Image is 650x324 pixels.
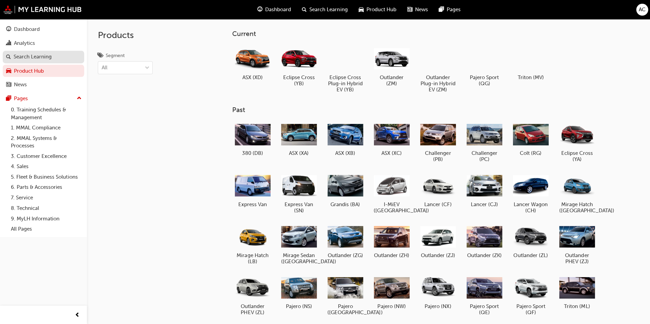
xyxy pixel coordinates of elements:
[301,5,306,14] span: search-icon
[8,151,84,161] a: 3. Customer Excellence
[432,3,465,17] a: pages-iconPages
[419,303,455,309] h5: Pajero (NX)
[416,119,457,165] a: Challenger (PB)
[373,201,409,213] h5: I-MiEV ([GEOGRAPHIC_DATA])
[264,6,290,14] span: Dashboard
[558,252,594,264] h5: Outlander PHEV (ZJ)
[365,6,395,14] span: Product Hub
[6,40,11,47] span: chart-icon
[232,221,272,267] a: Mirage Hatch (LB)
[327,201,362,207] h5: Grandis (BA)
[324,170,365,210] a: Grandis (BA)
[278,119,319,159] a: ASX (XA)
[144,64,149,72] span: down-icon
[8,161,84,172] a: 4. Sales
[370,272,411,311] a: Pajero (NW)
[280,201,316,213] h5: Express Van (SN)
[555,170,596,216] a: Mirage Hatch ([GEOGRAPHIC_DATA])
[3,22,84,92] button: DashboardAnalyticsSearch LearningProduct HubNews
[6,68,11,74] span: car-icon
[446,6,460,14] span: Pages
[8,213,84,223] a: 9. MyLH Information
[463,221,503,260] a: Outlander (ZK)
[280,252,316,264] h5: Mirage Sedan ([GEOGRAPHIC_DATA])
[416,43,457,95] a: Outlander Plug-in Hybrid EV (ZM)
[14,94,28,102] div: Pages
[75,310,80,319] span: prev-icon
[416,221,457,260] a: Outlander (ZJ)
[509,170,550,216] a: Lancer Wagon (CH)
[509,119,550,159] a: Colt (RG)
[257,5,262,14] span: guage-icon
[637,6,644,14] span: AC
[280,74,316,86] h5: Eclipse Cross (YB)
[463,272,503,318] a: Pajero Sport (QE)
[327,150,362,156] h5: ASX (XB)
[8,133,84,151] a: 2. MMAL Systems & Processes
[465,303,501,315] h5: Pajero Sport (QE)
[6,54,11,60] span: search-icon
[3,51,84,63] a: Search Learning
[76,94,81,103] span: up-icon
[232,43,272,83] a: ASX (XD)
[416,272,457,311] a: Pajero (NX)
[8,182,84,192] a: 6. Parts & Accessories
[232,272,272,318] a: Outlander PHEV (ZL)
[105,52,124,59] div: Segment
[373,74,409,86] h5: Outlander (ZM)
[3,92,84,105] button: Pages
[414,6,427,14] span: News
[234,252,270,264] h5: Mirage Hatch (LB)
[373,150,409,156] h5: ASX (XC)
[558,150,594,162] h5: Eclipse Cross (YA)
[324,43,365,95] a: Eclipse Cross Plug-in Hybrid EV (YB)
[438,5,443,14] span: pages-icon
[555,221,596,267] a: Outlander PHEV (ZJ)
[463,170,503,210] a: Lancer (CJ)
[419,150,455,162] h5: Challenger (PB)
[327,74,362,92] h5: Eclipse Cross Plug-in Hybrid EV (YB)
[558,201,594,213] h5: Mirage Hatch ([GEOGRAPHIC_DATA])
[14,39,35,47] div: Analytics
[280,150,316,156] h5: ASX (XA)
[373,303,409,309] h5: Pajero (NW)
[98,30,152,41] h2: Products
[512,201,547,213] h5: Lancer Wagon (CH)
[232,170,272,210] a: Express Van
[555,272,596,311] a: Triton (ML)
[8,104,84,122] a: 0. Training Schedules & Management
[14,25,40,33] div: Dashboard
[8,202,84,213] a: 8. Technical
[280,303,316,309] h5: Pajero (NS)
[296,3,352,17] a: search-iconSearch Learning
[419,74,455,92] h5: Outlander Plug-in Hybrid EV (ZM)
[327,303,362,315] h5: Pajero ([GEOGRAPHIC_DATA])
[635,4,647,16] button: AC
[278,272,319,311] a: Pajero (NS)
[509,43,550,83] a: Triton (MV)
[278,221,319,267] a: Mirage Sedan ([GEOGRAPHIC_DATA])
[8,223,84,234] a: All Pages
[406,5,411,14] span: news-icon
[358,5,363,14] span: car-icon
[401,3,432,17] a: news-iconNews
[8,122,84,133] a: 1. MMAL Compliance
[370,119,411,159] a: ASX (XC)
[370,221,411,260] a: Outlander (ZH)
[3,5,82,14] img: mmal
[232,106,618,113] h3: Past
[419,201,455,207] h5: Lancer (CF)
[558,303,594,309] h5: Triton (ML)
[465,74,501,86] h5: Pajero Sport (QG)
[465,150,501,162] h5: Challenger (PC)
[6,82,11,88] span: news-icon
[8,172,84,182] a: 5. Fleet & Business Solutions
[416,170,457,210] a: Lancer (CF)
[278,43,319,89] a: Eclipse Cross (YB)
[324,119,365,159] a: ASX (XB)
[512,252,547,258] h5: Outlander (ZL)
[512,150,547,156] h5: Colt (RG)
[232,119,272,159] a: 380 (DB)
